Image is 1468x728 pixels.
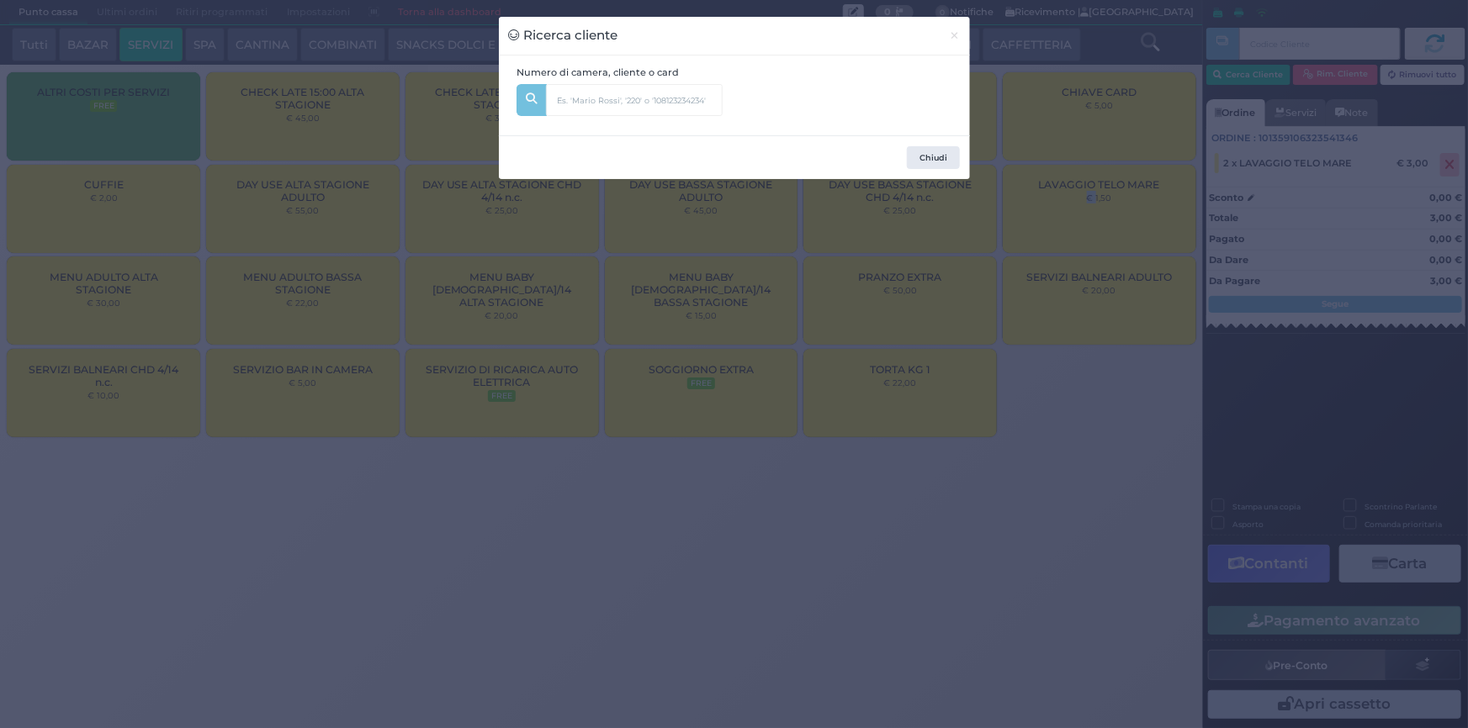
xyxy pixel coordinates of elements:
label: Numero di camera, cliente o card [517,66,679,80]
span: × [949,26,960,45]
input: Es. 'Mario Rossi', '220' o '108123234234' [546,84,723,116]
h3: Ricerca cliente [508,26,618,45]
button: Chiudi [940,17,969,55]
button: Chiudi [907,146,960,170]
